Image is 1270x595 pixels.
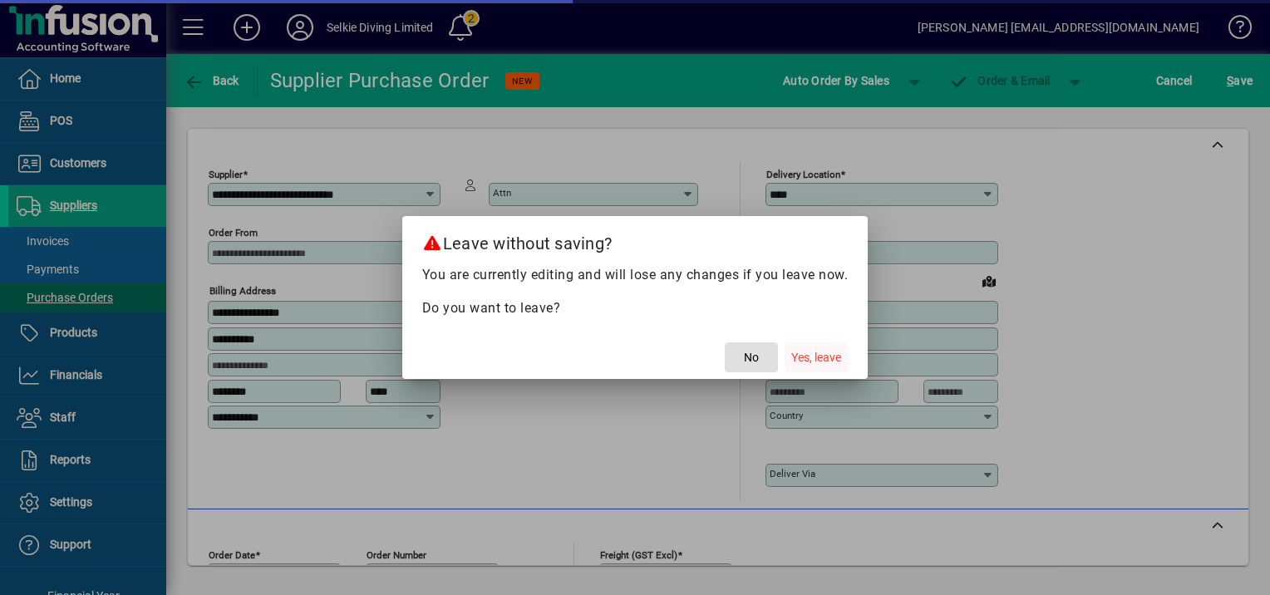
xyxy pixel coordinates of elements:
button: No [725,342,778,372]
p: Do you want to leave? [422,298,849,318]
h2: Leave without saving? [402,216,869,264]
p: You are currently editing and will lose any changes if you leave now. [422,265,849,285]
span: Yes, leave [791,349,841,366]
button: Yes, leave [785,342,848,372]
span: No [744,349,759,366]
